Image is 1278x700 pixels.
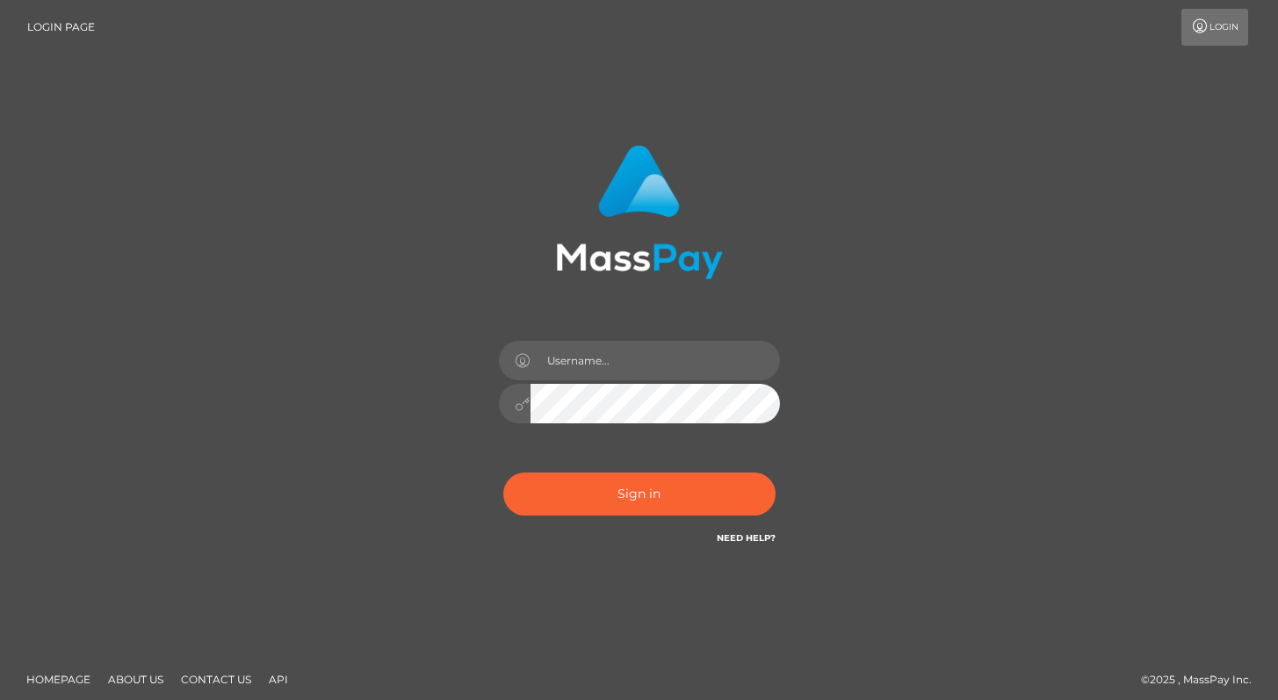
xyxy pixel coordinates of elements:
a: About Us [101,666,170,693]
a: API [262,666,295,693]
button: Sign in [503,473,776,516]
a: Need Help? [717,532,776,544]
a: Homepage [19,666,97,693]
img: MassPay Login [556,145,723,279]
a: Login [1181,9,1248,46]
a: Login Page [27,9,95,46]
div: © 2025 , MassPay Inc. [1141,670,1265,689]
input: Username... [531,341,780,380]
a: Contact Us [174,666,258,693]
